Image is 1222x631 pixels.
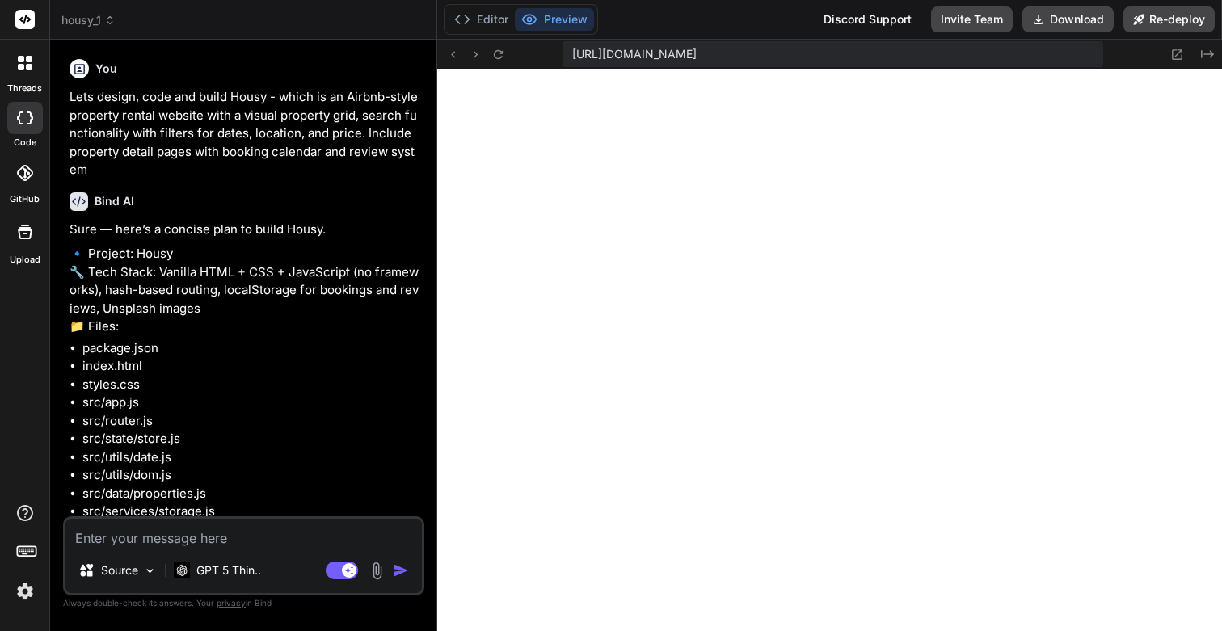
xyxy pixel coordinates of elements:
li: src/router.js [82,412,421,431]
label: code [14,136,36,149]
span: privacy [217,598,246,608]
li: src/utils/dom.js [82,466,421,485]
h6: Bind AI [95,193,134,209]
img: Pick Models [143,564,157,578]
li: src/app.js [82,393,421,412]
p: Source [101,562,138,578]
li: package.json [82,339,421,358]
label: threads [7,82,42,95]
img: attachment [368,562,386,580]
button: Editor [448,8,515,31]
p: Lets design, code and build Housy - which is an Airbnb-style property rental website with a visua... [70,88,421,179]
button: Re-deploy [1123,6,1215,32]
li: src/data/properties.js [82,485,421,503]
h6: You [95,61,117,77]
span: [URL][DOMAIN_NAME] [572,46,697,62]
li: index.html [82,357,421,376]
li: src/state/store.js [82,430,421,448]
button: Invite Team [931,6,1013,32]
label: Upload [10,253,40,267]
img: settings [11,578,39,605]
button: Download [1022,6,1114,32]
img: GPT 5 Thinking High [174,562,190,578]
li: styles.css [82,376,421,394]
p: 🔹 Project: Housy 🔧 Tech Stack: Vanilla HTML + CSS + JavaScript (no frameworks), hash-based routin... [70,245,421,336]
p: Sure — here’s a concise plan to build Housy. [70,221,421,239]
p: GPT 5 Thin.. [196,562,261,578]
span: housy_1 [61,12,116,28]
li: src/utils/date.js [82,448,421,467]
div: Discord Support [814,6,921,32]
li: src/services/storage.js [82,503,421,521]
img: icon [393,562,409,578]
p: Always double-check its answers. Your in Bind [63,595,424,611]
label: GitHub [10,192,40,206]
button: Preview [515,8,594,31]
